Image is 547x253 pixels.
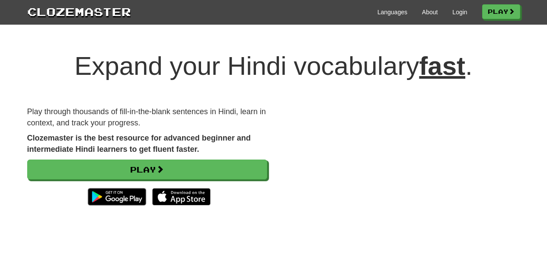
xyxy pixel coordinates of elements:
u: fast [419,51,465,80]
a: Languages [377,8,407,16]
a: Clozemaster [27,3,131,19]
h1: Expand your Hindi vocabulary . [27,52,520,80]
a: Play [482,4,520,19]
p: Play through thousands of fill-in-the-blank sentences in Hindi, learn in context, and track your ... [27,106,267,128]
a: Login [452,8,467,16]
img: Get it on Google Play [83,184,150,210]
img: Download_on_the_App_Store_Badge_US-UK_135x40-25178aeef6eb6b83b96f5f2d004eda3bffbb37122de64afbaef7... [152,188,211,205]
strong: Clozemaster is the best resource for advanced beginner and intermediate Hindi learners to get flu... [27,134,251,154]
a: About [422,8,438,16]
a: Play [27,160,267,179]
